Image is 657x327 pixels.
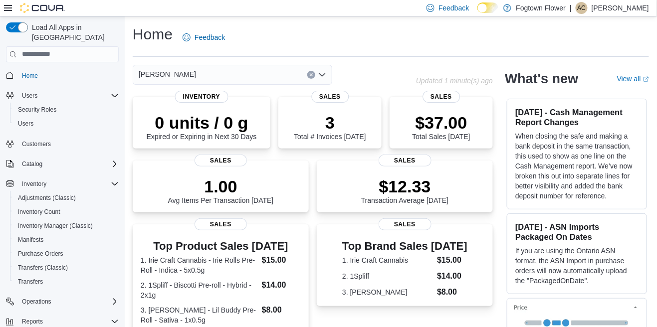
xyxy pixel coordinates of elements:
button: Users [2,89,123,103]
span: Transfers [18,278,43,286]
span: Inventory Manager (Classic) [14,220,119,232]
span: Home [22,72,38,80]
span: Transfers (Classic) [18,264,68,272]
button: Users [10,117,123,131]
span: Transfers [14,276,119,288]
span: Security Roles [14,104,119,116]
a: View allExternal link [617,75,649,83]
dd: $8.00 [437,286,467,298]
span: Inventory Count [18,208,60,216]
button: Operations [2,295,123,309]
button: Transfers [10,275,123,289]
p: $12.33 [361,176,449,196]
span: Sales [379,218,432,230]
h3: Top Product Sales [DATE] [141,240,301,252]
input: Dark Mode [477,2,498,13]
h2: What's new [505,71,578,87]
span: Reports [22,318,43,326]
p: 1.00 [168,176,274,196]
button: Open list of options [318,71,326,79]
span: Sales [195,155,247,166]
a: Purchase Orders [14,248,67,260]
a: Inventory Count [14,206,64,218]
dt: 2. 1Spliff [342,271,433,281]
div: Total Sales [DATE] [412,113,470,141]
a: Transfers [14,276,47,288]
span: Adjustments (Classic) [18,194,76,202]
p: [PERSON_NAME] [592,2,649,14]
h1: Home [133,24,173,44]
span: Customers [22,140,51,148]
span: Manifests [18,236,43,244]
span: Customers [18,138,119,150]
span: [PERSON_NAME] [139,68,196,80]
span: Feedback [195,32,225,42]
div: Total # Invoices [DATE] [294,113,366,141]
span: AC [578,2,586,14]
dd: $15.00 [437,254,467,266]
p: Updated 1 minute(s) ago [416,77,493,85]
span: Manifests [14,234,119,246]
span: Inventory Manager (Classic) [18,222,93,230]
dt: 1. Irie Craft Cannabis [342,255,433,265]
span: Purchase Orders [18,250,63,258]
h3: [DATE] - ASN Imports Packaged On Dates [515,222,639,242]
span: Inventory [175,91,228,103]
button: Home [2,68,123,83]
dt: 1. Irie Craft Cannabis - Irie Rolls Pre-Roll - Indica - 5x0.5g [141,255,258,275]
button: Operations [18,296,55,308]
span: Users [18,120,33,128]
button: Catalog [2,157,123,171]
dt: 2. 1Spliff - Biscotti Pre-roll - Hybrid - 2x1g [141,280,258,300]
a: Home [18,70,42,82]
a: Transfers (Classic) [14,262,72,274]
button: Catalog [18,158,46,170]
span: Inventory Count [14,206,119,218]
span: Sales [423,91,460,103]
img: Cova [20,3,65,13]
dd: $15.00 [262,254,301,266]
button: Customers [2,137,123,151]
span: Catalog [22,160,42,168]
span: Users [18,90,119,102]
a: Security Roles [14,104,60,116]
div: Expired or Expiring in Next 30 Days [147,113,257,141]
p: Fogtown Flower [516,2,566,14]
span: Purchase Orders [14,248,119,260]
dt: 3. [PERSON_NAME] [342,287,433,297]
dd: $14.00 [437,270,467,282]
span: Catalog [18,158,119,170]
div: Avg Items Per Transaction [DATE] [168,176,274,204]
span: Adjustments (Classic) [14,192,119,204]
a: Inventory Manager (Classic) [14,220,97,232]
a: Adjustments (Classic) [14,192,80,204]
button: Transfers (Classic) [10,261,123,275]
button: Security Roles [10,103,123,117]
button: Purchase Orders [10,247,123,261]
a: Manifests [14,234,47,246]
span: Inventory [22,180,46,188]
button: Inventory [2,177,123,191]
span: Sales [195,218,247,230]
svg: External link [643,76,649,82]
button: Inventory [18,178,50,190]
h3: Top Brand Sales [DATE] [342,240,467,252]
span: Operations [22,298,51,306]
a: Customers [18,138,55,150]
a: Users [14,118,37,130]
p: 0 units / 0 g [147,113,257,133]
button: Clear input [307,71,315,79]
button: Users [18,90,41,102]
span: Feedback [438,3,469,13]
span: Home [18,69,119,82]
div: Transaction Average [DATE] [361,176,449,204]
span: Users [14,118,119,130]
a: Feedback [179,27,229,47]
span: Operations [18,296,119,308]
span: Inventory [18,178,119,190]
p: When closing the safe and making a bank deposit in the same transaction, this used to show as one... [515,131,639,201]
dd: $8.00 [262,304,301,316]
button: Manifests [10,233,123,247]
p: If you are using the Ontario ASN format, the ASN Import in purchase orders will now automatically... [515,246,639,286]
